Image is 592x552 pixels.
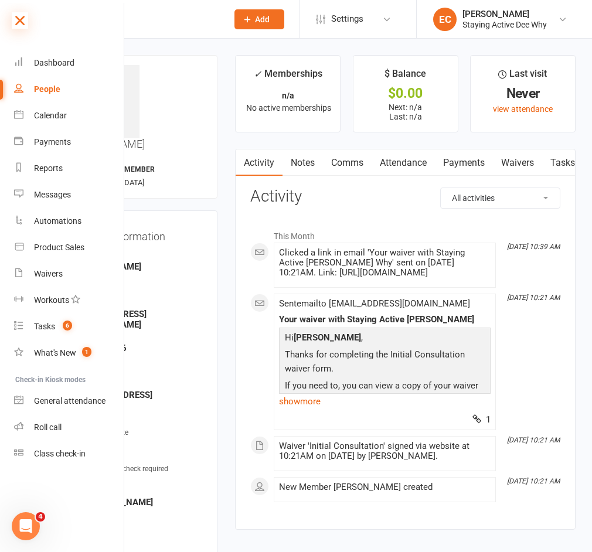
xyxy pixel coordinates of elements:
a: Waivers [493,149,542,176]
span: 1 [472,414,491,425]
div: Healthfund [74,510,202,522]
div: What's New [34,348,76,357]
div: Payments [34,137,71,146]
i: [DATE] 10:21 AM [507,436,560,444]
div: Last visit [498,66,547,87]
a: People [14,76,125,103]
a: What's New1 [14,340,125,366]
a: Payments [14,129,125,155]
div: GP Name [74,487,202,498]
a: Attendance [372,149,435,176]
strong: n/a [282,91,294,100]
input: Search... [69,11,219,28]
span: No active memberships [246,103,331,113]
a: Payments [435,149,493,176]
h3: Activity [250,188,560,206]
div: Date of Birth [74,403,202,414]
div: Workouts [34,295,69,305]
div: Location [74,451,202,462]
i: [DATE] 10:39 AM [507,243,560,251]
a: Messages [14,182,125,208]
a: Workouts [14,287,125,314]
p: Hi , [282,330,488,347]
strong: [PERSON_NAME] [74,261,202,272]
div: Waivers [34,269,63,278]
div: Owner [74,251,202,263]
div: Member type [74,534,202,545]
a: General attendance kiosk mode [14,388,125,414]
div: Product Sales [34,243,84,252]
span: 1 [82,347,91,357]
strong: Dr [PERSON_NAME] [74,497,202,507]
p: If you need to, you can view a copy of your waiver online any time using the link below: [282,379,488,410]
i: [DATE] 10:21 AM [507,477,560,485]
div: General attendance [34,396,106,406]
strong: BUPA [74,520,202,531]
a: Activity [236,149,283,176]
li: This Month [250,224,560,243]
div: Messages [34,190,71,199]
iframe: Intercom live chat [12,512,40,540]
i: ✓ [254,69,261,80]
div: Automations [34,216,81,226]
div: Tasks [34,322,55,331]
div: Dashboard [34,58,74,67]
a: Waivers [14,261,125,287]
div: Address [74,380,202,391]
span: Settings [331,6,363,32]
a: show more [279,393,491,410]
div: Mobile Number [74,333,202,344]
h3: Contact information [72,226,202,243]
a: Roll call [14,414,125,441]
div: Memberships [254,66,322,88]
p: Next: n/a Last: n/a [364,103,447,121]
a: Automations [14,208,125,234]
span: 6 [63,321,72,330]
span: 4 [36,512,45,522]
div: New Member [PERSON_NAME] created [279,482,491,492]
div: Calendar [34,111,67,120]
a: Dashboard [14,50,125,76]
div: Staying Active Dee Why [462,19,547,30]
a: view attendance [493,104,553,114]
strong: - [74,285,202,296]
a: Product Sales [14,234,125,261]
button: Add [234,9,284,29]
strong: - [74,366,202,377]
strong: [EMAIL_ADDRESS][DOMAIN_NAME] [74,309,202,330]
div: People [34,84,60,94]
strong: [PERSON_NAME] [294,332,361,343]
strong: 0407928826 [74,343,202,353]
span: Add [255,15,270,24]
strong: No [74,473,202,484]
div: $ Balance [385,66,426,87]
div: Home Phone [74,356,202,367]
p: Thanks for completing the Initial Consultation waiver form. [282,347,488,379]
div: EC [433,8,457,31]
a: Comms [323,149,372,176]
div: Class check-in [34,449,86,458]
strong: [DATE] [74,437,202,448]
a: Reports [14,155,125,182]
div: Email [74,299,202,310]
span: Sent email to [EMAIL_ADDRESS][DOMAIN_NAME] [279,298,470,309]
div: Roll call [34,422,62,432]
div: Waiver 'Initial Consultation' signed via website at 10:21AM on [DATE] by [PERSON_NAME]. [279,441,491,461]
div: Registration Date [74,427,202,438]
div: Clicked a link in email 'Your waiver with Staying Active [PERSON_NAME] Why' sent on [DATE] 10:21A... [279,248,491,278]
div: Preferred name [74,275,202,286]
a: Notes [283,149,323,176]
div: Your waiver with Staying Active [PERSON_NAME] [279,315,491,325]
h3: [PERSON_NAME] [66,65,207,150]
strong: [STREET_ADDRESS] [74,390,202,400]
a: Class kiosk mode [14,441,125,467]
div: [PERSON_NAME] [462,9,547,19]
div: $0.00 [364,87,447,100]
a: Calendar [14,103,125,129]
div: Blood pressure check required [74,464,202,475]
div: Reports [34,163,63,173]
div: Never [481,87,564,100]
strong: [DATE] [74,414,202,424]
i: [DATE] 10:21 AM [507,294,560,302]
a: Tasks [542,149,583,176]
